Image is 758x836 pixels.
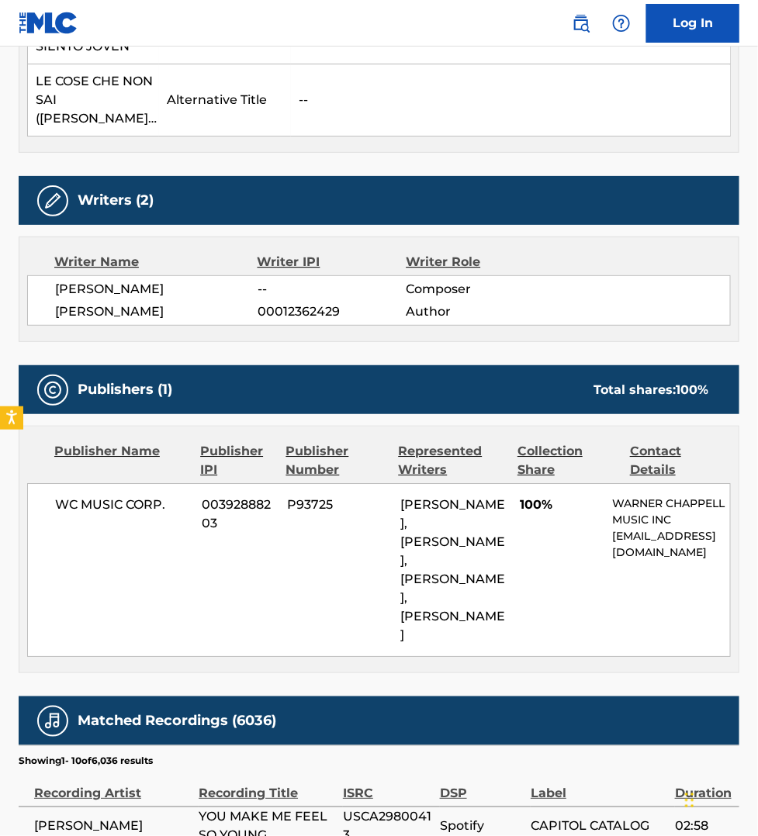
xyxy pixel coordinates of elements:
[43,192,62,210] img: Writers
[531,817,667,835] span: CAPITOL CATALOG
[54,253,258,271] div: Writer Name
[675,768,732,803] div: Duration
[606,8,637,39] div: Help
[406,280,541,299] span: Composer
[440,817,523,835] span: Spotify
[286,442,387,479] div: Publisher Number
[520,496,601,514] span: 100%
[19,12,78,34] img: MLC Logo
[258,280,406,299] span: --
[55,496,190,514] span: WC MUSIC CORP.
[78,381,172,399] h5: Publishers (1)
[572,14,590,33] img: search
[291,64,730,136] td: --
[566,8,597,39] a: Public Search
[531,768,667,803] div: Label
[199,768,335,803] div: Recording Title
[202,496,276,533] span: 00392888203
[343,768,432,803] div: ISRC
[159,64,291,136] td: Alternative Title
[258,253,407,271] div: Writer IPI
[613,496,730,528] p: WARNER CHAPPELL MUSIC INC
[630,442,731,479] div: Contact Details
[78,192,154,209] h5: Writers (2)
[676,382,708,397] span: 100 %
[55,302,258,321] span: [PERSON_NAME]
[55,280,258,299] span: [PERSON_NAME]
[675,817,732,835] span: 02:58
[34,768,191,803] div: Recording Artist
[288,496,389,514] span: P93725
[440,768,523,803] div: DSP
[34,817,191,835] span: [PERSON_NAME]
[685,777,694,824] div: Drag
[613,528,730,561] p: [EMAIL_ADDRESS][DOMAIN_NAME]
[680,762,758,836] iframe: Chat Widget
[612,14,631,33] img: help
[258,302,406,321] span: 00012362429
[399,442,507,479] div: Represented Writers
[406,253,541,271] div: Writer Role
[517,442,618,479] div: Collection Share
[54,442,189,479] div: Publisher Name
[594,381,708,399] div: Total shares:
[406,302,541,321] span: Author
[400,497,505,642] span: [PERSON_NAME], [PERSON_NAME], [PERSON_NAME], [PERSON_NAME]
[19,754,153,768] p: Showing 1 - 10 of 6,036 results
[200,442,274,479] div: Publisher IPI
[78,712,276,730] h5: Matched Recordings (6036)
[28,64,160,136] td: LE COSE CHE NON SAI ([PERSON_NAME]/[PERSON_NAME])
[646,4,739,43] a: Log In
[43,381,62,399] img: Publishers
[43,712,62,731] img: Matched Recordings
